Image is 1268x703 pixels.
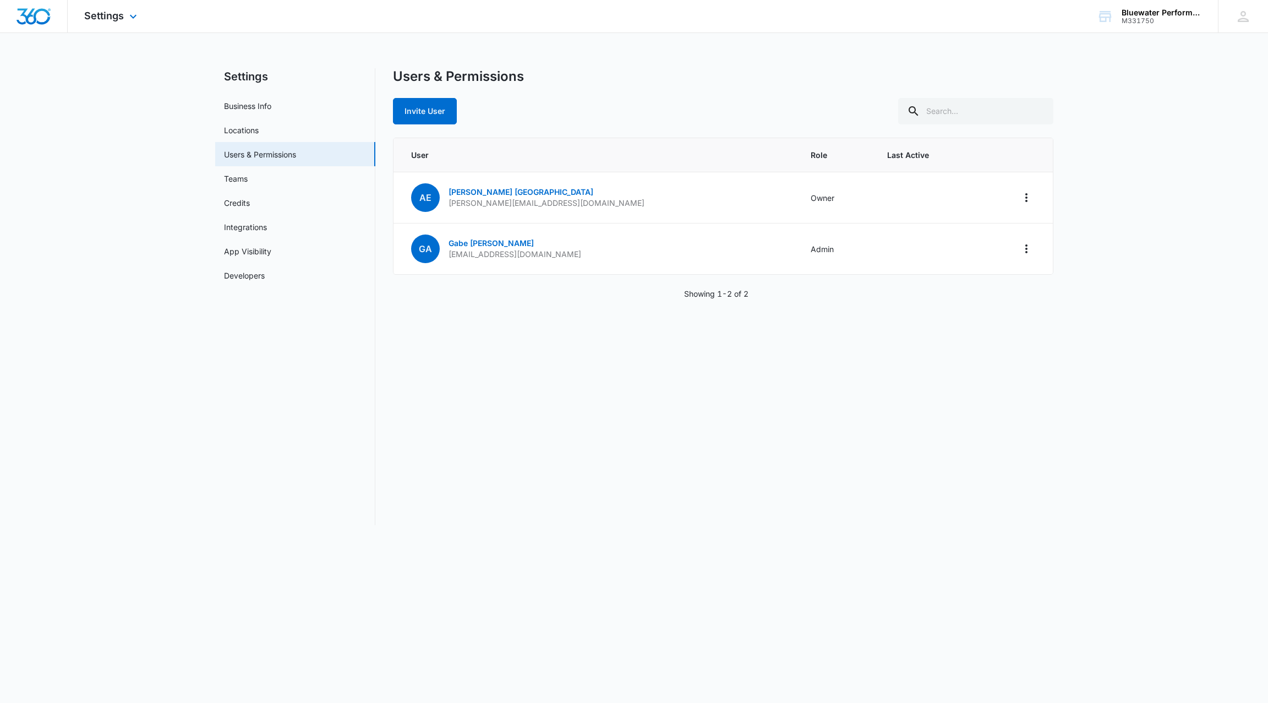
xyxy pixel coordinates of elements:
a: Developers [224,270,265,281]
span: Role [811,149,861,161]
h2: Settings [215,68,375,85]
p: Showing 1-2 of 2 [684,288,748,299]
p: [EMAIL_ADDRESS][DOMAIN_NAME] [449,249,581,260]
td: Admin [797,224,874,275]
button: Actions [1018,189,1035,206]
a: Invite User [393,106,457,116]
span: AE [411,183,440,212]
a: Business Info [224,100,271,112]
p: [PERSON_NAME][EMAIL_ADDRESS][DOMAIN_NAME] [449,198,644,209]
a: [PERSON_NAME] [GEOGRAPHIC_DATA] [449,187,593,197]
a: Integrations [224,221,267,233]
a: Gabe [PERSON_NAME] [449,238,534,248]
span: Last Active [887,149,965,161]
span: User [411,149,784,161]
h1: Users & Permissions [393,68,524,85]
button: Actions [1018,240,1035,258]
span: GA [411,235,440,263]
a: Users & Permissions [224,149,296,160]
a: App Visibility [224,246,271,257]
a: Locations [224,124,259,136]
a: AE [411,193,440,203]
td: Owner [797,172,874,224]
div: account name [1122,8,1202,17]
span: Settings [84,10,124,21]
a: Credits [224,197,250,209]
div: account id [1122,17,1202,25]
button: Invite User [393,98,457,124]
a: Teams [224,173,248,184]
input: Search... [898,98,1053,124]
a: GA [411,244,440,254]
